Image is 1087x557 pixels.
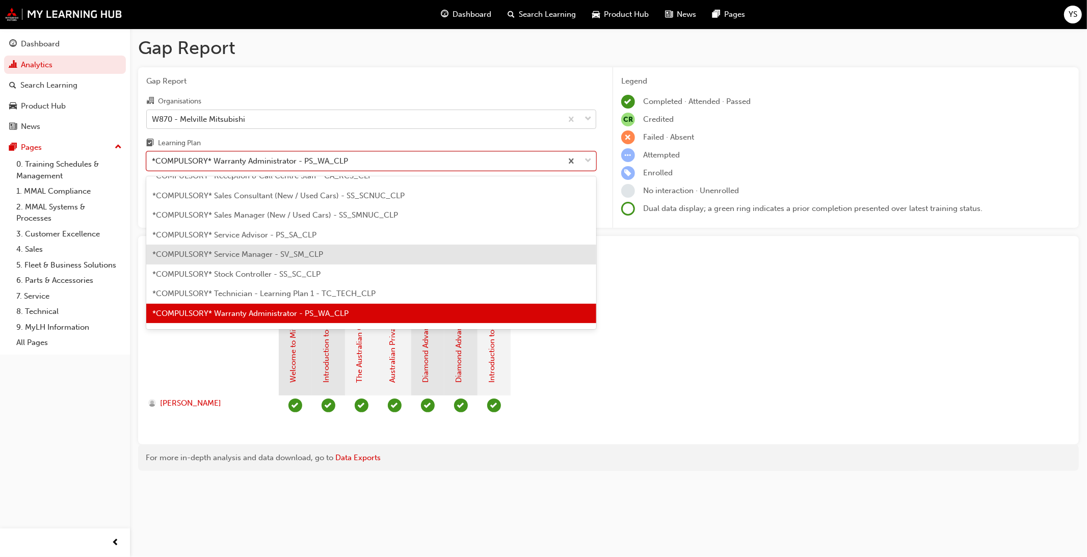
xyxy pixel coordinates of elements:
a: All Pages [12,335,126,351]
span: Attempted [643,150,680,160]
span: YS [1069,9,1077,20]
div: Legend [621,75,1071,87]
span: chart-icon [9,61,17,70]
div: Search Learning [20,79,77,91]
span: learningRecordVerb_PASS-icon [421,399,435,412]
span: Enrolled [643,168,673,177]
span: search-icon [508,8,515,21]
span: learningRecordVerb_COMPLETE-icon [288,399,302,412]
span: Credited [643,115,674,124]
span: learningRecordVerb_PASS-icon [355,399,368,412]
span: learningRecordVerb_FAIL-icon [621,130,635,144]
span: *COMPULSORY* Technician - Learning Plan 1 - TC_TECH_CLP [152,289,376,298]
span: Gap Report [146,75,596,87]
a: 5. Fleet & Business Solutions [12,257,126,273]
a: search-iconSearch Learning [500,4,585,25]
span: down-icon [585,154,592,168]
a: 7. Service [12,288,126,304]
a: News [4,117,126,136]
div: News [21,121,40,132]
div: W870 - Melville Mitsubishi [152,113,245,125]
span: car-icon [593,8,600,21]
h1: Gap Report [138,37,1079,59]
button: Pages [4,138,126,157]
a: guage-iconDashboard [433,4,500,25]
span: learningRecordVerb_PASS-icon [454,399,468,412]
span: null-icon [621,113,635,126]
div: Organisations [158,96,201,107]
a: 2. MMAL Systems & Processes [12,199,126,226]
div: Product Hub [21,100,66,112]
span: learningplan-icon [146,139,154,148]
a: 3. Customer Excellence [12,226,126,242]
a: Product Hub [4,97,126,116]
span: down-icon [585,113,592,126]
span: learningRecordVerb_PASS-icon [322,399,335,412]
a: [PERSON_NAME] [148,397,269,409]
button: YS [1064,6,1082,23]
span: News [677,9,697,20]
span: *COMPULSORY* Workshop Supervisor / Foreperson - Learning Plan 1 - TC_WSF_CLP [152,328,456,337]
span: learningRecordVerb_PASS-icon [388,399,402,412]
span: Product Hub [604,9,649,20]
span: car-icon [9,102,17,111]
a: 4. Sales [12,242,126,257]
span: *COMPULSORY* Service Manager - SV_SM_CLP [152,250,323,259]
a: Introduction to MiDealerAssist [488,277,497,383]
div: Dashboard [21,38,60,50]
img: mmal [5,8,122,21]
a: 1. MMAL Compliance [12,183,126,199]
span: Completed · Attended · Passed [643,97,751,106]
span: news-icon [666,8,673,21]
div: Pages [21,142,42,153]
span: No interaction · Unenrolled [643,186,739,195]
span: pages-icon [713,8,721,21]
span: organisation-icon [146,97,154,106]
div: Learning Plan [158,138,201,148]
span: learningRecordVerb_NONE-icon [621,184,635,198]
div: For more in-depth analysis and data download, go to [146,452,1071,464]
span: Failed · Absent [643,132,694,142]
span: Pages [725,9,746,20]
span: up-icon [115,141,122,154]
a: Dashboard [4,35,126,54]
span: learningRecordVerb_ATTEMPT-icon [621,148,635,162]
span: Search Learning [519,9,576,20]
span: *COMPULSORY* Sales Manager (New / Used Cars) - SS_SMNUC_CLP [152,210,398,220]
span: guage-icon [441,8,449,21]
a: Analytics [4,56,126,74]
a: 0. Training Schedules & Management [12,156,126,183]
span: *COMPULSORY* Stock Controller - SS_SC_CLP [152,270,321,279]
span: *COMPULSORY* Reception & Call Centre Staff - CA_RCS_CLP [152,171,373,180]
a: 9. MyLH Information [12,320,126,335]
a: Data Exports [335,453,381,462]
a: pages-iconPages [705,4,754,25]
span: pages-icon [9,143,17,152]
span: guage-icon [9,40,17,49]
a: Search Learning [4,76,126,95]
span: *COMPULSORY* Sales Consultant (New / Used Cars) - SS_SCNUC_CLP [152,191,405,200]
span: [PERSON_NAME] [160,397,221,409]
a: car-iconProduct Hub [585,4,657,25]
div: *COMPULSORY* Warranty Administrator - PS_WA_CLP [152,155,348,167]
a: 6. Parts & Accessories [12,273,126,288]
span: *COMPULSORY* Warranty Administrator - PS_WA_CLP [152,309,349,318]
button: DashboardAnalyticsSearch LearningProduct HubNews [4,33,126,138]
span: news-icon [9,122,17,131]
span: Dual data display; a green ring indicates a prior completion presented over latest training status. [643,204,983,213]
span: learningRecordVerb_COMPLETE-icon [621,95,635,109]
span: search-icon [9,81,16,90]
a: news-iconNews [657,4,705,25]
span: Dashboard [453,9,492,20]
span: learningRecordVerb_ENROLL-icon [621,166,635,180]
span: prev-icon [112,537,120,549]
span: learningRecordVerb_PASS-icon [487,399,501,412]
span: *COMPULSORY* Service Advisor - PS_SA_CLP [152,230,316,240]
a: 8. Technical [12,304,126,320]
